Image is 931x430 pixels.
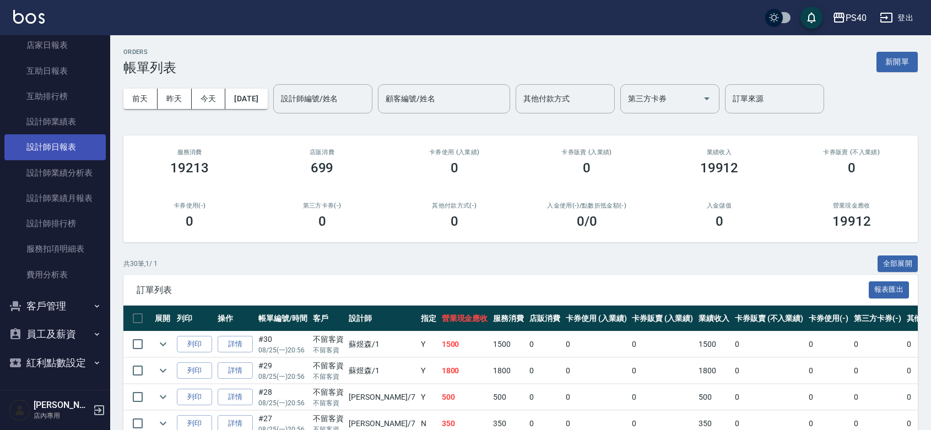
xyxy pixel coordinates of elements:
p: 08/25 (一) 20:56 [258,345,307,355]
button: expand row [155,362,171,379]
h3: 19213 [170,160,209,176]
th: 店販消費 [527,306,563,331]
th: 卡券販賣 (入業績) [629,306,696,331]
th: 業績收入 [696,306,732,331]
h3: 0 [186,214,193,229]
div: 不留客資 [313,360,344,372]
button: 客戶管理 [4,292,106,320]
h2: 卡券使用 (入業績) [402,149,507,156]
td: 0 [732,384,806,410]
a: 店家日報表 [4,32,106,58]
p: 08/25 (一) 20:56 [258,398,307,408]
h3: 0 [848,160,856,176]
button: Open [698,90,716,107]
td: 1500 [490,331,527,357]
h3: 0 [318,214,326,229]
a: 互助日報表 [4,58,106,84]
td: 1500 [696,331,732,357]
h3: 0 [583,160,591,176]
td: 500 [490,384,527,410]
h2: 業績收入 [666,149,772,156]
h2: 入金儲值 [666,202,772,209]
th: 服務消費 [490,306,527,331]
a: 設計師業績月報表 [4,186,106,211]
td: 0 [732,358,806,384]
h2: 卡券販賣 (入業績) [534,149,640,156]
img: Person [9,399,31,421]
td: 0 [806,384,851,410]
button: 報表匯出 [869,281,910,298]
span: 訂單列表 [137,285,869,296]
td: #30 [256,331,310,357]
h3: 19912 [700,160,739,176]
th: 展開 [152,306,174,331]
td: 500 [696,384,732,410]
h2: 店販消費 [269,149,375,156]
p: 店內專用 [34,411,90,421]
a: 新開單 [876,56,918,67]
a: 互助排行榜 [4,84,106,109]
div: 不留客資 [313,413,344,424]
a: 設計師業績分析表 [4,160,106,186]
button: expand row [155,389,171,405]
th: 操作 [215,306,256,331]
button: 新開單 [876,52,918,72]
button: 今天 [192,89,226,109]
td: 0 [527,331,563,357]
h2: 第三方卡券(-) [269,202,375,209]
td: 1800 [490,358,527,384]
button: 全部展開 [878,255,918,273]
td: 0 [527,384,563,410]
h3: 0 [451,214,458,229]
td: 蘇煜森 /1 [346,331,418,357]
div: 不留客資 [313,334,344,345]
td: 0 [563,331,630,357]
a: 設計師業績表 [4,109,106,134]
td: Y [418,331,439,357]
h2: 卡券使用(-) [137,202,242,209]
a: 報表匯出 [869,284,910,295]
th: 卡券使用(-) [806,306,851,331]
h3: 0 [451,160,458,176]
td: Y [418,384,439,410]
a: 詳情 [218,362,253,379]
td: 0 [851,358,904,384]
button: 紅利點數設定 [4,349,106,377]
td: #29 [256,358,310,384]
h5: [PERSON_NAME] [34,400,90,411]
div: 不留客資 [313,387,344,398]
h2: 其他付款方式(-) [402,202,507,209]
td: 0 [563,384,630,410]
h3: 19912 [832,214,871,229]
td: 0 [527,358,563,384]
button: 列印 [177,362,212,379]
td: 蘇煜森 /1 [346,358,418,384]
th: 卡券使用 (入業績) [563,306,630,331]
a: 詳情 [218,389,253,406]
th: 列印 [174,306,215,331]
td: #28 [256,384,310,410]
td: 0 [732,331,806,357]
td: 0 [629,331,696,357]
td: Y [418,358,439,384]
button: expand row [155,336,171,352]
a: 費用分析表 [4,262,106,287]
a: 設計師日報表 [4,134,106,160]
h3: 699 [311,160,334,176]
th: 第三方卡券(-) [851,306,904,331]
p: 不留客資 [313,398,344,408]
button: [DATE] [225,89,267,109]
button: 列印 [177,336,212,353]
h3: 0 /0 [577,214,597,229]
td: 500 [439,384,491,410]
h2: 卡券販賣 (不入業績) [799,149,905,156]
a: 詳情 [218,336,253,353]
th: 帳單編號/時間 [256,306,310,331]
td: 0 [629,384,696,410]
div: PS40 [846,11,867,25]
td: 1800 [696,358,732,384]
a: 設計師排行榜 [4,211,106,236]
h3: 帳單列表 [123,60,176,75]
h3: 0 [716,214,723,229]
td: 0 [851,331,904,357]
